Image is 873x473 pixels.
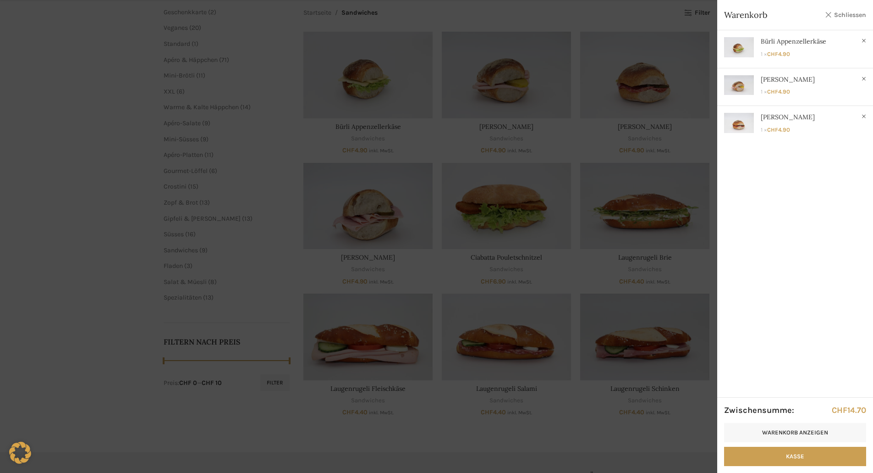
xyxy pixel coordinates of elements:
a: Schliessen [825,9,866,21]
a: Bürli Fleischkäse aus dem Warenkorb entfernen [859,74,868,83]
a: Kasse [724,447,866,466]
a: Anzeigen [717,30,873,64]
span: CHF [832,405,847,415]
a: Bürli Appenzellerkäse aus dem Warenkorb entfernen [859,36,868,45]
bdi: 14.70 [832,405,866,415]
a: Bürli Salami aus dem Warenkorb entfernen [859,112,868,121]
a: Anzeigen [717,106,873,139]
a: Warenkorb anzeigen [724,423,866,442]
span: Warenkorb [724,9,820,21]
strong: Zwischensumme: [724,405,794,416]
a: Anzeigen [717,68,873,102]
